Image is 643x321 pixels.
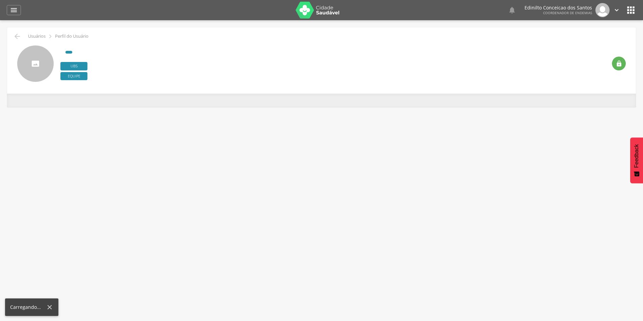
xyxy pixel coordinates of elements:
[13,32,21,40] i: Voltar
[612,57,626,70] div: Resetar senha
[508,3,516,17] a: 
[55,34,88,39] p: Perfil do Usuário
[613,3,620,17] a: 
[630,137,643,183] button: Feedback - Mostrar pesquisa
[625,5,636,15] i: 
[60,72,87,81] span: Equipe
[47,33,54,40] i: 
[10,6,18,14] i: 
[28,34,46,39] p: Usuários
[525,5,592,10] p: Edinilto Conceicao dos Santos
[7,5,21,15] a: 
[543,10,592,15] span: Coordenador de Endemias
[613,6,620,14] i: 
[10,304,46,311] div: Carregando...
[60,62,87,70] span: Ubs
[508,6,516,14] i: 
[616,60,622,67] i: 
[634,144,640,168] span: Feedback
